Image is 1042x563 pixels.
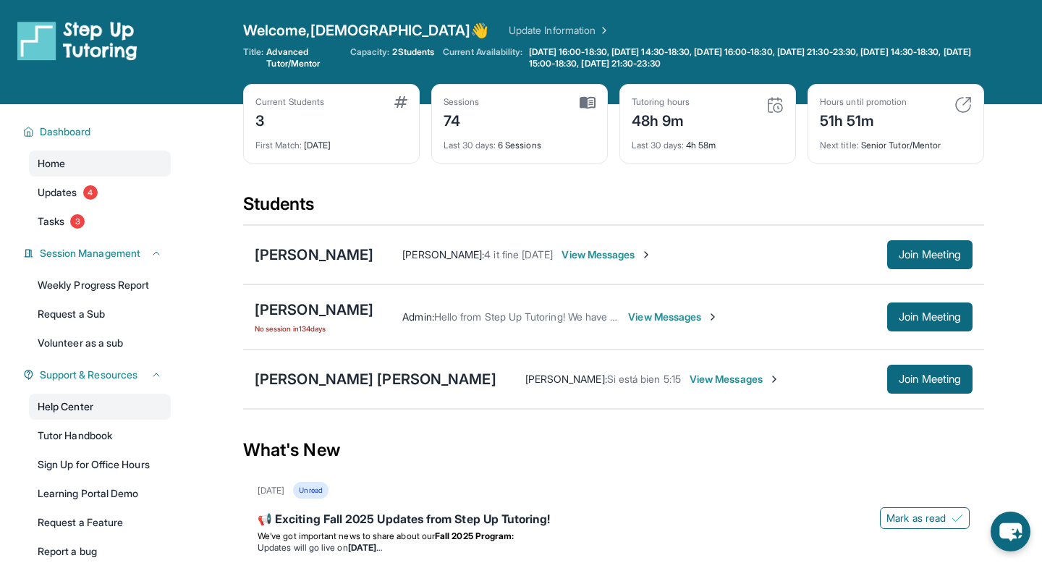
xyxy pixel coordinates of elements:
[991,512,1030,551] button: chat-button
[887,365,973,394] button: Join Meeting
[899,375,961,384] span: Join Meeting
[886,511,946,525] span: Mark as read
[40,246,140,261] span: Session Management
[526,46,984,69] a: [DATE] 16:00-18:30, [DATE] 14:30-18:30, [DATE] 16:00-18:30, [DATE] 21:30-23:30, [DATE] 14:30-18:3...
[402,310,433,323] span: Admin :
[255,323,373,334] span: No session in 134 days
[29,481,171,507] a: Learning Portal Demo
[525,373,607,385] span: [PERSON_NAME] :
[640,249,652,261] img: Chevron-Right
[350,46,390,58] span: Capacity:
[880,507,970,529] button: Mark as read
[40,368,137,382] span: Support & Resources
[255,140,302,151] span: First Match :
[38,156,65,171] span: Home
[255,369,496,389] div: [PERSON_NAME] [PERSON_NAME]
[899,313,961,321] span: Join Meeting
[954,96,972,114] img: card
[243,20,488,41] span: Welcome, [DEMOGRAPHIC_DATA] 👋
[255,245,373,265] div: [PERSON_NAME]
[952,512,963,524] img: Mark as read
[258,542,970,554] li: Updates will go live on
[29,272,171,298] a: Weekly Progress Report
[820,108,907,131] div: 51h 51m
[820,96,907,108] div: Hours until promotion
[34,368,162,382] button: Support & Resources
[17,20,137,61] img: logo
[293,482,328,499] div: Unread
[899,250,961,259] span: Join Meeting
[258,485,284,496] div: [DATE]
[444,140,496,151] span: Last 30 days :
[394,96,407,108] img: card
[628,310,719,324] span: View Messages
[255,96,324,108] div: Current Students
[444,108,480,131] div: 74
[435,530,514,541] strong: Fall 2025 Program:
[402,248,484,261] span: [PERSON_NAME] :
[29,179,171,206] a: Updates4
[484,248,553,261] span: 4 it fine [DATE]
[607,373,681,385] span: Si está bien 5:15
[255,300,373,320] div: [PERSON_NAME]
[887,302,973,331] button: Join Meeting
[38,214,64,229] span: Tasks
[38,185,77,200] span: Updates
[266,46,341,69] span: Advanced Tutor/Mentor
[255,108,324,131] div: 3
[243,192,984,224] div: Students
[29,394,171,420] a: Help Center
[596,23,610,38] img: Chevron Right
[258,530,435,541] span: We’ve got important news to share about our
[29,330,171,356] a: Volunteer as a sub
[632,108,690,131] div: 48h 9m
[580,96,596,109] img: card
[820,140,859,151] span: Next title :
[562,247,652,262] span: View Messages
[243,418,984,482] div: What's New
[392,46,434,58] span: 2 Students
[690,372,780,386] span: View Messages
[29,301,171,327] a: Request a Sub
[29,423,171,449] a: Tutor Handbook
[34,124,162,139] button: Dashboard
[29,151,171,177] a: Home
[83,185,98,200] span: 4
[632,140,684,151] span: Last 30 days :
[255,131,407,151] div: [DATE]
[443,46,522,69] span: Current Availability:
[258,510,970,530] div: 📢 Exciting Fall 2025 Updates from Step Up Tutoring!
[444,131,596,151] div: 6 Sessions
[632,96,690,108] div: Tutoring hours
[29,509,171,536] a: Request a Feature
[40,124,91,139] span: Dashboard
[444,96,480,108] div: Sessions
[820,131,972,151] div: Senior Tutor/Mentor
[29,208,171,234] a: Tasks3
[34,246,162,261] button: Session Management
[70,214,85,229] span: 3
[707,311,719,323] img: Chevron-Right
[529,46,981,69] span: [DATE] 16:00-18:30, [DATE] 14:30-18:30, [DATE] 16:00-18:30, [DATE] 21:30-23:30, [DATE] 14:30-18:3...
[766,96,784,114] img: card
[29,452,171,478] a: Sign Up for Office Hours
[348,542,382,553] strong: [DATE]
[632,131,784,151] div: 4h 58m
[768,373,780,385] img: Chevron-Right
[509,23,610,38] a: Update Information
[887,240,973,269] button: Join Meeting
[243,46,263,69] span: Title:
